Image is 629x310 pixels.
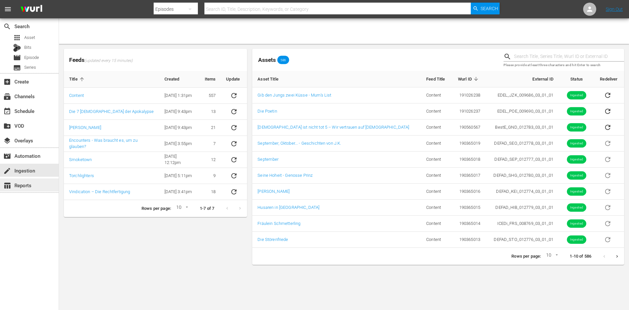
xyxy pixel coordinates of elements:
span: Asset is in future lineups. Remove all episodes that contain this asset before redelivering [600,156,616,161]
span: Schedule [3,107,11,115]
span: Asset Title [257,76,287,82]
div: 10 [174,204,189,213]
td: 190365019 [451,136,486,152]
a: Fräulein Schmetterling [257,221,300,226]
a: Die Poetin [257,109,277,114]
a: Husaren in [GEOGRAPHIC_DATA] [257,205,319,210]
a: Encounters - Was braucht es, um zu glauben? [69,138,138,149]
td: 12 [200,152,221,168]
td: [DATE] 1:31pm [159,88,200,104]
span: Feeds [64,55,247,65]
td: 190365015 [451,200,486,216]
span: Series [24,64,36,71]
td: BestE_GND_012783_03_01_01 [486,119,559,136]
span: Ingested [567,237,586,242]
a: Content [69,93,84,98]
span: Search [3,23,11,30]
span: Ingested [567,205,586,210]
span: Asset is in future lineups. Remove all episodes that contain this asset before redelivering [600,221,616,226]
a: September [257,157,278,162]
a: Vindication – Die Rechtfertigung [69,189,130,194]
a: Seine Hoheit - Genosse Prinz [257,173,313,178]
td: Content [421,216,451,232]
span: Ingested [567,125,586,130]
a: Sign Out [606,7,623,12]
span: Asset is in future lineups. Remove all episodes that contain this asset before redelivering [600,189,616,193]
span: Ingested [567,141,586,146]
p: Rows per page: [142,206,171,212]
span: Channels [3,93,11,100]
span: Asset is in future lineups. Remove all episodes that contain this asset before redelivering [600,173,616,177]
button: Next page [611,250,623,263]
td: 190365017 [451,168,486,184]
a: Gib den Jungs zwei Küsse - Mum's List [257,93,331,98]
td: ICEDi_FRS_008769_03_01_01 [486,216,559,232]
a: Torchlighters [69,173,94,178]
td: Content [421,152,451,168]
td: Content [421,168,451,184]
td: DEFAD_KEI_012774_03_01_01 [486,184,559,200]
button: Search [471,3,500,14]
td: 190365018 [451,152,486,168]
td: 18 [200,184,221,200]
span: Ingested [567,221,586,226]
span: Automation [3,152,11,160]
p: 1-10 of 586 [570,253,591,260]
th: Redeliver [595,71,624,87]
td: 7 [200,136,221,152]
td: [DATE] 9:43pm [159,104,200,120]
a: Die Störenfriede [257,237,288,242]
th: Update [221,71,247,88]
td: 9 [200,168,221,184]
span: Created [164,76,188,82]
td: [DATE] 9:43pm [159,120,200,136]
span: (updated every 15 minutes) [85,58,133,64]
a: [PERSON_NAME] [69,125,101,130]
div: Bits [13,44,21,52]
td: [DATE] 5:11pm [159,168,200,184]
a: [PERSON_NAME] [257,189,290,194]
th: External ID [486,71,559,87]
span: Series [13,64,21,72]
span: Overlays [3,137,11,145]
span: Ingested [567,189,586,194]
span: 586 [277,58,289,62]
span: menu [4,5,12,13]
span: Ingestion [3,167,11,175]
td: 191026237 [451,103,486,119]
td: Content [421,136,451,152]
a: [DEMOGRAPHIC_DATA] ist nicht tot 5 – Wir vertrauen auf [DEMOGRAPHIC_DATA] [257,125,409,130]
a: Smoketown [69,157,92,162]
span: Bits [24,44,31,51]
span: Asset is in future lineups. Remove all episodes that contain this asset before redelivering [600,140,616,145]
td: 191026238 [451,87,486,103]
span: Asset [24,34,35,41]
a: Die 7 [DEMOGRAPHIC_DATA] der Apokalypse [69,109,154,114]
span: Create [3,78,11,86]
span: Wurl ID [458,76,480,82]
span: Asset [13,34,21,42]
input: Search Title, Series Title, Wurl ID or External ID [514,52,624,62]
td: DEFAD_HIB_012779_03_01_01 [486,200,559,216]
td: Content [421,119,451,136]
td: Content [421,184,451,200]
span: Assets [258,57,276,63]
span: Asset is in future lineups. Remove all episodes that contain this asset before redelivering [600,205,616,210]
td: 190365013 [451,232,486,248]
td: 557 [200,88,221,104]
span: Episode [13,54,21,62]
td: 190365016 [451,184,486,200]
img: ans4CAIJ8jUAAAAAAAAAAAAAAAAAAAAAAAAgQb4GAAAAAAAAAAAAAAAAAAAAAAAAJMjXAAAAAAAAAAAAAAAAAAAAAAAAgAT5G... [16,2,47,17]
td: 190560567 [451,119,486,136]
td: DEFAD_SEO_012778_03_01_01 [486,136,559,152]
td: DEFAD_STO_012776_03_01_01 [486,232,559,248]
p: Please provide at least three characters and hit Enter to search [504,63,624,68]
th: Feed Title [421,71,451,87]
p: Rows per page: [511,253,541,260]
div: 10 [543,251,559,261]
td: 21 [200,120,221,136]
span: Ingested [567,93,586,98]
td: DEFAD_SHG_012780_03_01_01 [486,168,559,184]
td: [DATE] 3:55pm [159,136,200,152]
span: Search [481,3,498,14]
